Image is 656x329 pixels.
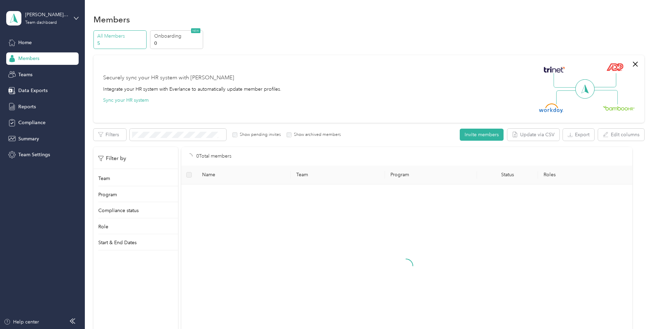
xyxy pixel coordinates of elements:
p: 0 [154,40,201,47]
p: Role [98,223,108,230]
p: 0 Total members [196,152,231,160]
span: NEW [191,28,200,33]
div: [PERSON_NAME] Team [25,11,68,18]
div: Team dashboard [25,21,57,25]
span: Summary [18,135,39,142]
p: Onboarding [154,32,201,40]
p: 5 [97,40,144,47]
p: Filter by [98,154,126,163]
th: Program [385,166,477,185]
button: Filters [93,129,126,141]
th: Roles [538,166,632,185]
span: Reports [18,103,36,110]
span: Teams [18,71,32,78]
button: Edit columns [598,129,644,141]
span: Team Settings [18,151,50,158]
label: Show pending invites [237,132,281,138]
div: Securely sync your HR system with [PERSON_NAME] [103,74,234,82]
th: Name [197,166,291,185]
span: Name [202,172,285,178]
label: Show archived members [291,132,341,138]
h1: Members [93,16,130,23]
span: Members [18,55,39,62]
th: Team [291,166,385,185]
span: Data Exports [18,87,48,94]
img: ADP [606,63,623,71]
p: Start & End Dates [98,239,137,246]
button: Invite members [460,129,504,141]
img: Line Left Up [554,73,578,88]
p: Compliance status [98,207,139,214]
button: Export [563,129,594,141]
button: Sync your HR system [103,97,149,104]
iframe: Everlance-gr Chat Button Frame [617,290,656,329]
img: Line Left Down [556,90,580,104]
th: Status [477,166,538,185]
p: Team [98,175,110,182]
p: All Members [97,32,144,40]
p: Program [98,191,117,198]
img: Workday [539,103,563,113]
span: Compliance [18,119,46,126]
img: Line Right Down [594,90,618,105]
img: BambooHR [603,106,635,110]
img: Line Right Up [592,73,616,88]
img: Trinet [542,65,566,74]
button: Update via CSV [507,129,559,141]
span: Home [18,39,32,46]
div: Integrate your HR system with Everlance to automatically update member profiles. [103,86,281,93]
button: Help center [4,318,39,326]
